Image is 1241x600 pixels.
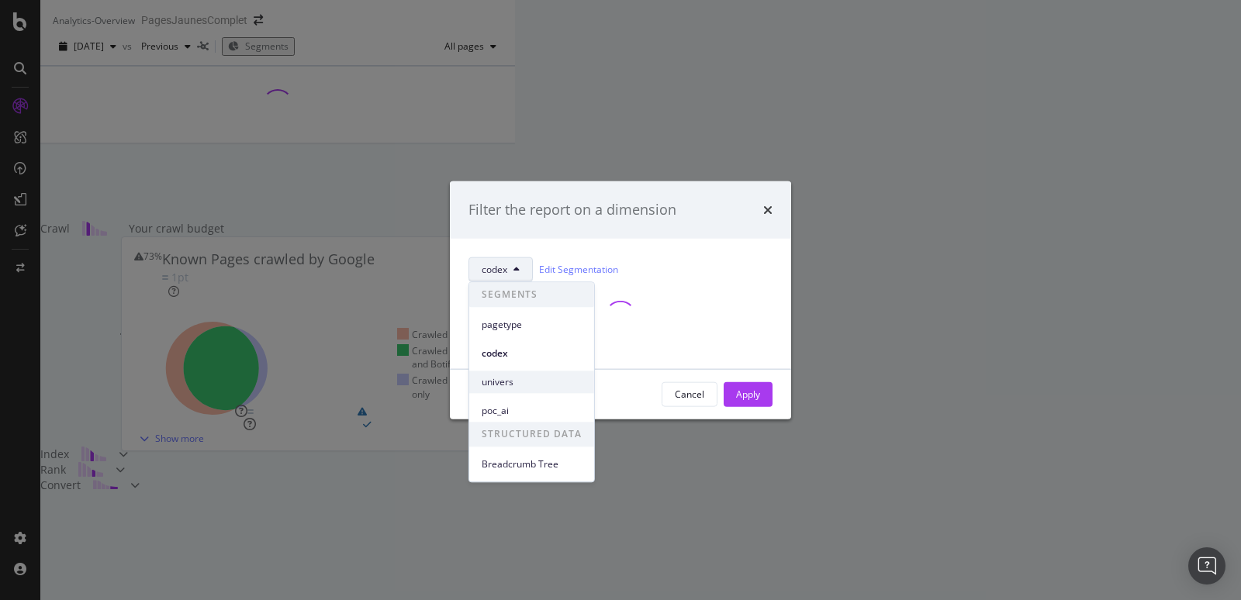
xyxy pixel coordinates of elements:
[662,381,717,406] button: Cancel
[468,200,676,220] div: Filter the report on a dimension
[482,263,507,276] span: codex
[469,282,594,307] span: SEGMENTS
[724,381,773,406] button: Apply
[539,261,618,278] a: Edit Segmentation
[469,422,594,447] span: STRUCTURED DATA
[1188,547,1225,584] div: Open Intercom Messenger
[763,200,773,220] div: times
[482,404,582,418] span: poc_ai
[482,318,582,332] span: pagetype
[482,457,582,471] span: Breadcrumb Tree
[482,347,582,360] span: codex
[450,181,791,419] div: modal
[675,388,704,401] div: Cancel
[468,257,533,281] button: codex
[482,375,582,389] span: univers
[736,388,760,401] div: Apply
